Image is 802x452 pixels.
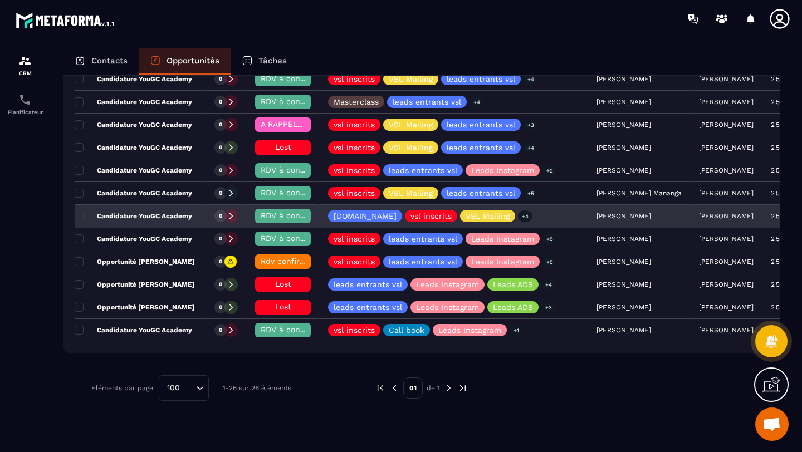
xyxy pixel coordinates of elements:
p: +3 [541,302,556,313]
p: Candidature YouGC Academy [75,166,192,175]
p: Opportunités [167,56,219,66]
div: Search for option [159,375,209,401]
p: [DOMAIN_NAME] [334,212,397,220]
p: +5 [542,233,557,245]
span: RDV à confimer ❓ [261,234,332,243]
p: 01 [403,377,423,399]
p: Opportunité [PERSON_NAME] [75,257,195,266]
p: [PERSON_NAME] [699,98,754,106]
p: leads entrants vsl [389,166,457,174]
img: prev [375,383,385,393]
img: next [458,383,468,393]
p: +4 [524,73,538,85]
a: Opportunités [139,48,231,75]
p: [PERSON_NAME] [699,258,754,266]
p: Leads Instagram [471,235,534,243]
p: Candidature YouGC Academy [75,120,192,129]
p: [PERSON_NAME] [699,281,754,288]
p: Planificateur [3,109,47,115]
span: RDV à confimer ❓ [261,325,332,334]
p: +4 [518,210,532,222]
p: de 1 [427,384,440,392]
a: schedulerschedulerPlanificateur [3,85,47,124]
p: +2 [542,165,557,176]
a: formationformationCRM [3,46,47,85]
p: Candidature YouGC Academy [75,234,192,243]
p: +5 [542,256,557,268]
img: scheduler [18,93,32,106]
p: vsl inscrits [334,121,375,129]
p: leads entrants vsl [447,75,515,83]
p: Leads Instagram [471,258,534,266]
span: RDV à confimer ❓ [261,211,332,220]
p: 0 [219,189,222,197]
a: Contacts [63,48,139,75]
p: vsl inscrits [334,326,375,334]
p: VSL Mailing [389,189,433,197]
p: leads entrants vsl [389,235,457,243]
p: Candidature YouGC Academy [75,326,192,335]
span: Lost [275,143,291,151]
p: leads entrants vsl [389,258,457,266]
p: leads entrants vsl [393,98,461,106]
img: next [444,383,454,393]
p: [PERSON_NAME] [699,166,754,174]
p: Candidature YouGC Academy [75,75,192,83]
p: 0 [219,144,222,151]
p: VSL Mailing [389,144,433,151]
p: Opportunité [PERSON_NAME] [75,280,195,289]
p: +4 [524,142,538,154]
p: 0 [219,235,222,243]
p: Leads Instagram [438,326,501,334]
span: Rdv confirmé ✅ [261,257,324,266]
p: +1 [510,325,523,336]
p: Call book [389,326,424,334]
p: Tâches [258,56,287,66]
p: Contacts [91,56,128,66]
p: 0 [219,98,222,106]
p: 1-26 sur 26 éléments [223,384,291,392]
input: Search for option [184,382,193,394]
p: leads entrants vsl [334,303,402,311]
p: Candidature YouGC Academy [75,143,192,152]
p: vsl inscrits [334,258,375,266]
p: 0 [219,75,222,83]
p: Leads ADS [493,281,533,288]
p: Leads ADS [493,303,533,311]
p: leads entrants vsl [334,281,402,288]
p: VSL Mailing [389,75,433,83]
span: A RAPPELER/GHOST/NO SHOW✖️ [261,120,387,129]
p: vsl inscrits [334,189,375,197]
p: VSL Mailing [466,212,510,220]
p: +4 [541,279,556,291]
p: +3 [524,119,538,131]
p: [PERSON_NAME] [699,235,754,243]
a: Tâches [231,48,298,75]
p: vsl inscrits [334,144,375,151]
img: formation [18,54,32,67]
p: +5 [524,188,538,199]
span: RDV à confimer ❓ [261,165,332,174]
p: 0 [219,326,222,334]
p: [PERSON_NAME] [699,303,754,311]
span: 100 [163,382,184,394]
p: vsl inscrits [334,166,375,174]
p: [PERSON_NAME] [699,144,754,151]
span: RDV à confimer ❓ [261,74,332,83]
p: 0 [219,281,222,288]
p: leads entrants vsl [447,144,515,151]
p: [PERSON_NAME] [699,189,754,197]
p: [PERSON_NAME] [699,121,754,129]
p: Masterclass [334,98,379,106]
img: logo [16,10,116,30]
span: Lost [275,302,291,311]
p: Opportunité [PERSON_NAME] [75,303,195,312]
p: Candidature YouGC Academy [75,189,192,198]
p: +4 [470,96,484,108]
p: vsl inscrits [410,212,452,220]
img: prev [389,383,399,393]
p: Candidature YouGC Academy [75,212,192,220]
span: RDV à confimer ❓ [261,188,332,197]
span: RDV à confimer ❓ [261,97,332,106]
p: Leads Instagram [416,281,479,288]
